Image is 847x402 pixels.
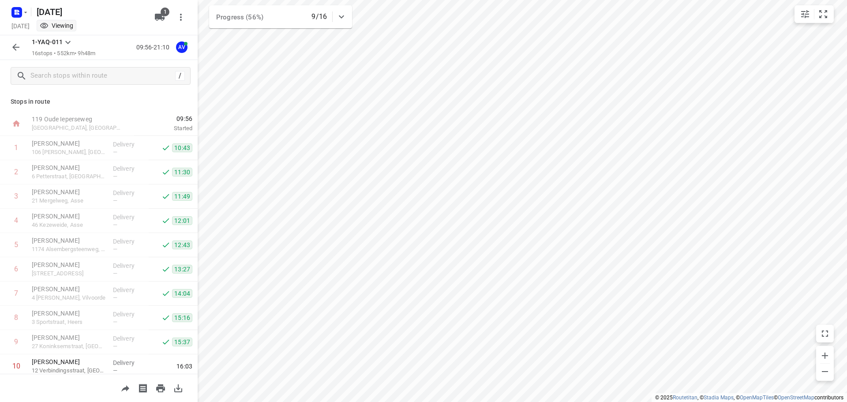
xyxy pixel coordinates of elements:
[113,197,117,204] span: —
[161,143,170,152] svg: Done
[113,367,117,374] span: —
[32,309,106,318] p: [PERSON_NAME]
[32,269,106,278] p: 65 Rue des Commerçants, Bruxelles
[113,213,146,222] p: Delivery
[14,192,18,200] div: 3
[32,293,106,302] p: 4 Simon Stevinstraat, Vilvoorde
[113,319,117,325] span: —
[176,362,192,371] span: 16:03
[161,216,170,225] svg: Done
[740,394,774,401] a: OpenMapTiles
[172,338,192,346] span: 15:37
[32,285,106,293] p: [PERSON_NAME]
[14,265,18,273] div: 6
[32,357,106,366] p: [PERSON_NAME]
[172,313,192,322] span: 15:16
[161,265,170,274] svg: Done
[172,289,192,298] span: 14:04
[172,143,192,152] span: 10:43
[113,343,117,349] span: —
[32,221,106,229] p: 46 Kezeweide, Asse
[778,394,814,401] a: OpenStreetMap
[113,140,146,149] p: Delivery
[134,383,152,392] span: Print shipping labels
[116,383,134,392] span: Share route
[32,196,106,205] p: 21 Mergelweg, Asse
[32,260,106,269] p: [PERSON_NAME]
[113,222,117,228] span: —
[32,236,106,245] p: [PERSON_NAME]
[32,148,106,157] p: 106 Martijn van Torhoutstraat, Oudenaarde
[14,313,18,322] div: 8
[795,5,834,23] div: small contained button group
[113,294,117,301] span: —
[161,192,170,201] svg: Done
[311,11,327,22] p: 9/16
[172,240,192,249] span: 12:43
[32,318,106,327] p: 3 Sportstraat, Heers
[134,124,192,133] p: Started
[32,124,124,132] p: [GEOGRAPHIC_DATA], [GEOGRAPHIC_DATA]
[161,8,169,16] span: 1
[136,43,173,52] p: 09:56-21:10
[161,289,170,298] svg: Done
[30,69,175,83] input: Search stops within route
[209,5,352,28] div: Progress (56%)9/16
[32,188,106,196] p: [PERSON_NAME]
[169,383,187,392] span: Download route
[172,192,192,201] span: 11:49
[113,237,146,246] p: Delivery
[14,216,18,225] div: 4
[113,164,146,173] p: Delivery
[173,43,191,51] span: Assigned to Axel Verzele
[134,114,192,123] span: 09:56
[32,366,106,375] p: 12 Verbindingsstraat, Alken
[175,71,185,81] div: /
[113,334,146,343] p: Delivery
[151,8,169,26] button: 1
[14,338,18,346] div: 9
[12,362,20,370] div: 10
[14,168,18,176] div: 2
[32,212,106,221] p: [PERSON_NAME]
[113,173,117,180] span: —
[161,168,170,177] svg: Done
[32,139,106,148] p: [PERSON_NAME]
[40,21,73,30] div: You are currently in view mode. To make any changes, go to edit project.
[32,49,95,58] p: 16 stops • 552km • 9h48m
[113,149,117,155] span: —
[113,246,117,252] span: —
[113,270,117,277] span: —
[172,265,192,274] span: 13:27
[113,310,146,319] p: Delivery
[14,289,18,297] div: 7
[32,38,63,47] p: 1-YAQ-011
[14,143,18,152] div: 1
[14,240,18,249] div: 5
[32,245,106,254] p: 1174 Alsembergsteenweg, Beersel
[161,338,170,346] svg: Done
[113,261,146,270] p: Delivery
[673,394,697,401] a: Routetitan
[161,313,170,322] svg: Done
[32,172,106,181] p: 6 Petterstraat, [GEOGRAPHIC_DATA]
[172,168,192,177] span: 11:30
[655,394,843,401] li: © 2025 , © , © © contributors
[152,383,169,392] span: Print route
[32,115,124,124] p: 119 Oude Ieperseweg
[113,358,146,367] p: Delivery
[216,13,263,21] span: Progress (56%)
[172,216,192,225] span: 12:01
[32,333,106,342] p: [PERSON_NAME]
[113,188,146,197] p: Delivery
[113,286,146,294] p: Delivery
[796,5,814,23] button: Map settings
[11,97,187,106] p: Stops in route
[704,394,734,401] a: Stadia Maps
[161,240,170,249] svg: Done
[814,5,832,23] button: Fit zoom
[32,342,106,351] p: 27 Koninksemstraat, Tongeren-Borgloon
[32,163,106,172] p: [PERSON_NAME]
